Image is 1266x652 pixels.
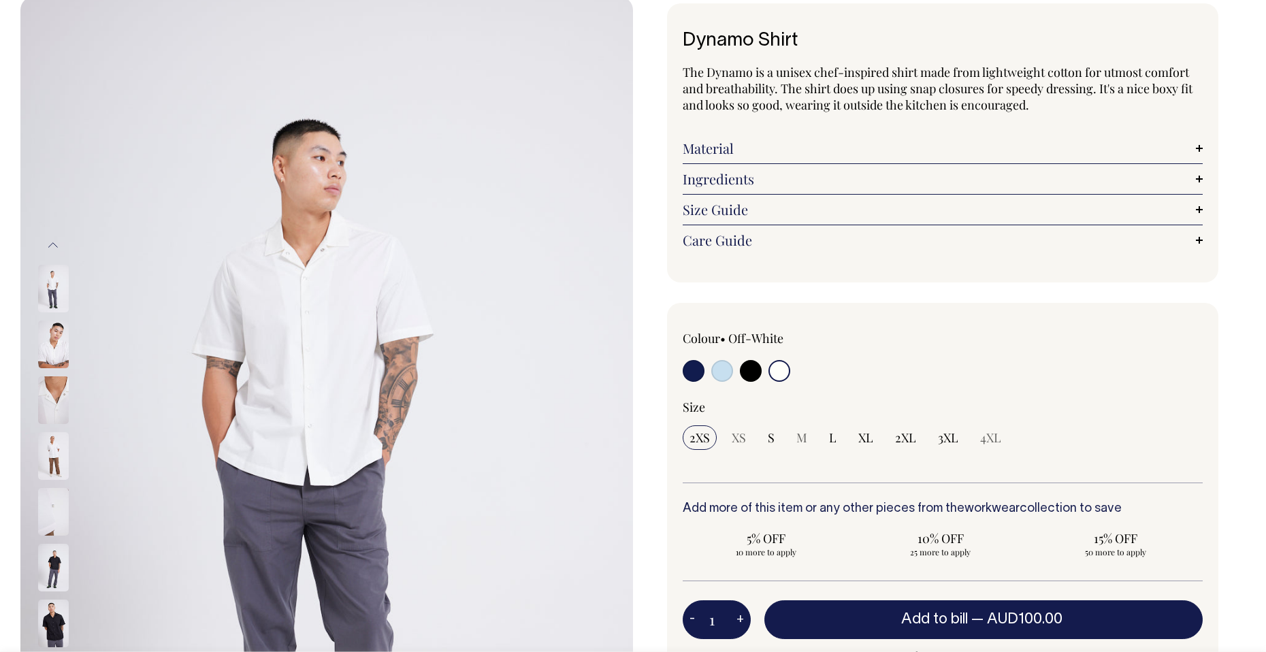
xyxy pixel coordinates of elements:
[980,429,1001,446] span: 4XL
[864,530,1018,547] span: 10% OFF
[973,425,1008,450] input: 4XL
[987,613,1062,626] span: AUD100.00
[38,321,69,368] img: off-white
[683,64,1192,113] span: The Dynamo is a unisex chef-inspired shirt made from lightweight cotton for utmost comfort and br...
[683,399,1203,415] div: Size
[43,230,63,261] button: Previous
[683,232,1203,248] a: Care Guide
[964,503,1020,515] a: workwear
[683,171,1203,187] a: Ingredients
[796,429,807,446] span: M
[38,544,69,591] img: black
[689,429,710,446] span: 2XS
[858,429,873,446] span: XL
[1039,530,1192,547] span: 15% OFF
[938,429,958,446] span: 3XL
[790,425,814,450] input: M
[1032,526,1199,561] input: 15% OFF 50 more to apply
[38,432,69,480] img: off-white
[689,530,843,547] span: 5% OFF
[38,600,69,647] img: black
[683,330,891,346] div: Colour
[683,201,1203,218] a: Size Guide
[38,376,69,424] img: off-white
[761,425,781,450] input: S
[683,606,702,634] button: -
[683,31,1203,52] h1: Dynamo Shirt
[931,425,965,450] input: 3XL
[683,425,717,450] input: 2XS
[38,265,69,312] img: off-white
[971,613,1066,626] span: —
[689,547,843,557] span: 10 more to apply
[725,425,753,450] input: XS
[888,425,923,450] input: 2XL
[858,526,1024,561] input: 10% OFF 25 more to apply
[683,140,1203,157] a: Material
[901,613,968,626] span: Add to bill
[730,606,751,634] button: +
[851,425,880,450] input: XL
[38,488,69,536] img: off-white
[720,330,726,346] span: •
[732,429,746,446] span: XS
[764,600,1203,638] button: Add to bill —AUD100.00
[864,547,1018,557] span: 25 more to apply
[822,425,843,450] input: L
[728,330,783,346] label: Off-White
[829,429,837,446] span: L
[683,502,1203,516] h6: Add more of this item or any other pieces from the collection to save
[768,429,775,446] span: S
[895,429,916,446] span: 2XL
[1039,547,1192,557] span: 50 more to apply
[683,526,849,561] input: 5% OFF 10 more to apply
